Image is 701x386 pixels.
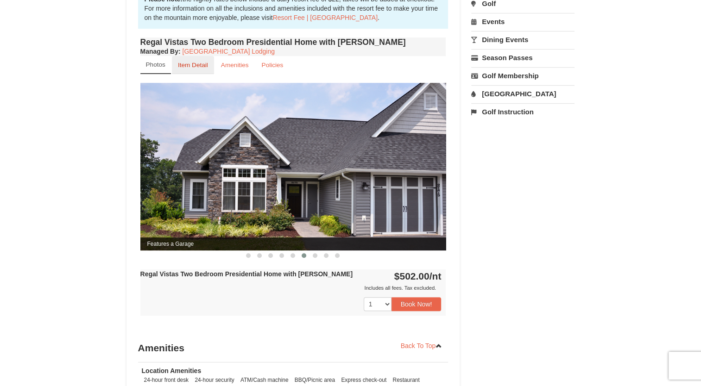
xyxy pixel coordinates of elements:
a: Golf Membership [471,67,575,84]
a: Events [471,13,575,30]
small: Photos [146,61,165,68]
span: Managed By [140,48,178,55]
a: [GEOGRAPHIC_DATA] Lodging [183,48,275,55]
li: 24-hour front desk [142,375,191,385]
span: Features a Garage [140,237,446,250]
li: Express check-out [339,375,389,385]
li: BBQ/Picnic area [292,375,337,385]
li: 24-hour security [192,375,236,385]
a: Amenities [215,56,255,74]
small: Item Detail [178,62,208,68]
strong: Location Amenities [142,367,202,374]
strong: $502.00 [394,271,442,281]
h4: Regal Vistas Two Bedroom Presidential Home with [PERSON_NAME] [140,37,446,47]
strong: : [140,48,181,55]
small: Policies [261,62,283,68]
li: ATM/Cash machine [238,375,291,385]
a: [GEOGRAPHIC_DATA] [471,85,575,102]
li: Restaurant [390,375,422,385]
h3: Amenities [138,339,448,357]
a: Back To Top [395,339,448,353]
a: Policies [255,56,289,74]
a: Golf Instruction [471,103,575,120]
button: Book Now! [392,297,442,311]
div: Includes all fees. Tax excluded. [140,283,442,293]
strong: Regal Vistas Two Bedroom Presidential Home with [PERSON_NAME] [140,270,353,278]
small: Amenities [221,62,249,68]
a: Season Passes [471,49,575,66]
a: Dining Events [471,31,575,48]
a: Photos [140,56,171,74]
a: Resort Fee | [GEOGRAPHIC_DATA] [273,14,378,21]
a: Item Detail [172,56,214,74]
img: Features a Garage [140,83,446,250]
span: /nt [429,271,442,281]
